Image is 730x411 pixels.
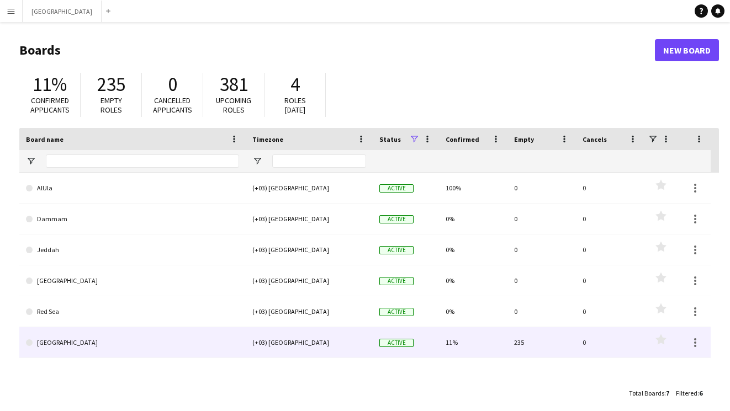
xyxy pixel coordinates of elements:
div: 0 [507,173,576,203]
div: 0% [439,265,507,296]
div: (+03) [GEOGRAPHIC_DATA] [246,327,373,357]
a: [GEOGRAPHIC_DATA] [26,265,239,296]
div: (+03) [GEOGRAPHIC_DATA] [246,234,373,265]
span: Upcoming roles [216,95,251,115]
input: Timezone Filter Input [272,154,366,168]
span: Active [379,277,414,285]
span: Cancelled applicants [153,95,192,115]
div: 11% [439,327,507,357]
button: [GEOGRAPHIC_DATA] [23,1,102,22]
span: 235 [97,72,125,97]
div: 0% [439,296,507,327]
span: 7 [666,389,669,397]
input: Board name Filter Input [46,154,239,168]
span: Confirmed [446,135,479,143]
div: 0 [507,204,576,234]
span: Active [379,215,414,223]
div: 100% [439,173,507,203]
div: (+03) [GEOGRAPHIC_DATA] [246,296,373,327]
h1: Boards [19,42,655,58]
div: : [629,382,669,404]
a: New Board [655,39,719,61]
a: Jeddah [26,234,239,265]
div: 235 [507,327,576,357]
a: Red Sea [26,296,239,327]
div: 0 [576,327,644,357]
span: 11% [33,72,67,97]
div: 0 [507,234,576,265]
button: Open Filter Menu [26,156,36,166]
span: 4 [290,72,300,97]
div: 0 [576,173,644,203]
span: Active [379,246,414,254]
span: Timezone [252,135,283,143]
span: Active [379,339,414,347]
a: [GEOGRAPHIC_DATA] [26,327,239,358]
span: 0 [168,72,177,97]
div: (+03) [GEOGRAPHIC_DATA] [246,265,373,296]
span: Active [379,308,414,316]
div: 0 [576,265,644,296]
span: 6 [699,389,702,397]
span: Total Boards [629,389,664,397]
span: Cancels [583,135,607,143]
div: 0 [576,296,644,327]
div: (+03) [GEOGRAPHIC_DATA] [246,204,373,234]
button: Open Filter Menu [252,156,262,166]
span: Empty [514,135,534,143]
div: 0 [576,204,644,234]
div: 0 [507,265,576,296]
div: 0% [439,234,507,265]
div: (+03) [GEOGRAPHIC_DATA] [246,173,373,203]
span: Status [379,135,401,143]
span: Filtered [676,389,697,397]
div: 0% [439,204,507,234]
span: Board name [26,135,64,143]
span: 381 [220,72,248,97]
div: : [676,382,702,404]
span: Active [379,184,414,193]
span: Empty roles [100,95,122,115]
span: Roles [DATE] [284,95,306,115]
a: Dammam [26,204,239,234]
span: Confirmed applicants [30,95,70,115]
div: 0 [507,296,576,327]
div: 0 [576,234,644,265]
a: AlUla [26,173,239,204]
